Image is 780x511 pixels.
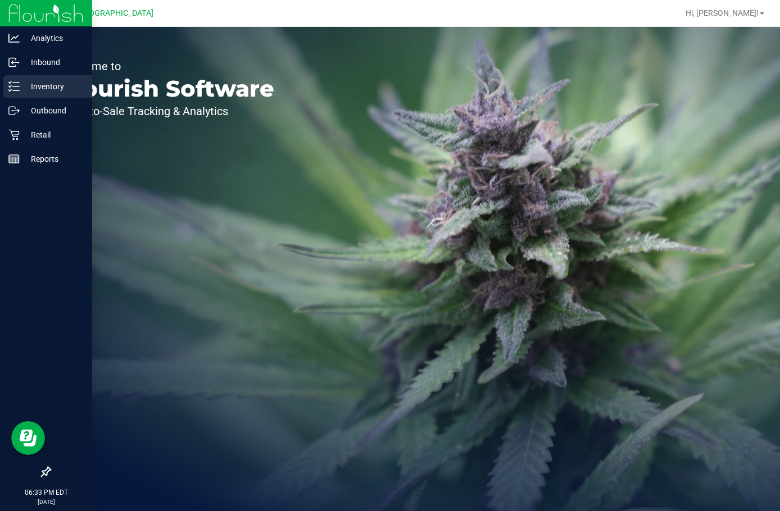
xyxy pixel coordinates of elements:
[76,8,153,18] span: [GEOGRAPHIC_DATA]
[8,81,20,92] inline-svg: Inventory
[20,152,87,166] p: Reports
[8,33,20,44] inline-svg: Analytics
[8,57,20,68] inline-svg: Inbound
[5,498,87,506] p: [DATE]
[20,104,87,117] p: Outbound
[11,421,45,455] iframe: Resource center
[20,128,87,142] p: Retail
[61,77,274,100] p: Flourish Software
[61,106,274,117] p: Seed-to-Sale Tracking & Analytics
[8,129,20,140] inline-svg: Retail
[61,61,274,72] p: Welcome to
[20,31,87,45] p: Analytics
[20,80,87,93] p: Inventory
[8,105,20,116] inline-svg: Outbound
[5,487,87,498] p: 06:33 PM EDT
[686,8,759,17] span: Hi, [PERSON_NAME]!
[8,153,20,165] inline-svg: Reports
[20,56,87,69] p: Inbound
